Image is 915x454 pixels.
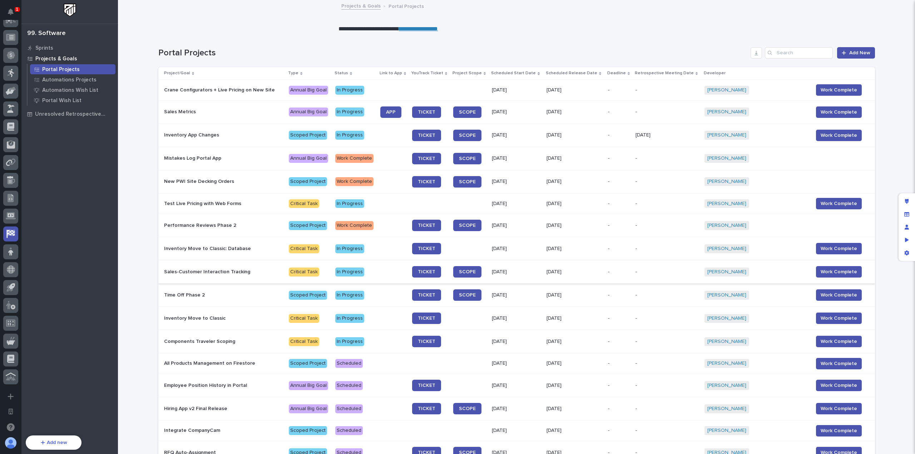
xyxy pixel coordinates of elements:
[546,132,602,138] p: [DATE]
[418,406,435,411] span: TICKET
[42,149,94,161] a: 🔗Onboarding Call
[158,374,875,397] tr: Employee Position History in PortalAnnual Big GoalScheduledTICKET[DATE][DATE]--[PERSON_NAME] Work...
[7,79,20,92] img: 1736555164131-43832dd5-751b-4058-ba23-39d91318e5a0
[21,109,118,119] a: Unresolved Retrospective Tasks
[546,292,602,298] p: [DATE]
[453,106,481,118] a: SCOPE
[289,131,327,140] div: Scoped Project
[821,427,857,434] span: Work Complete
[418,223,435,228] span: TICKET
[546,269,602,275] p: [DATE]
[158,420,875,441] tr: Integrate CompanyCamScoped ProjectScheduled[DATE][DATE]--[PERSON_NAME] Work Complete
[821,86,857,94] span: Work Complete
[335,154,374,163] div: Work Complete
[24,86,90,92] div: We're available if you need us!
[608,201,630,207] p: -
[821,405,857,412] span: Work Complete
[3,4,18,19] button: Notifications
[3,389,18,404] button: Add a new app...
[546,315,602,321] p: [DATE]
[289,154,328,163] div: Annual Big Goal
[335,359,363,368] div: Scheduled
[821,132,857,139] span: Work Complete
[164,428,283,434] p: Integrate CompanyCam
[821,382,857,389] span: Work Complete
[635,360,699,366] p: -
[707,339,746,345] a: [PERSON_NAME]
[335,177,374,186] div: Work Complete
[386,110,396,115] span: APP
[418,383,435,388] span: TICKET
[546,179,602,185] p: [DATE]
[412,220,441,231] a: TICKET
[608,428,630,434] p: -
[453,266,481,278] a: SCOPE
[816,84,862,96] button: Work Complete
[412,106,441,118] a: TICKET
[453,220,481,231] a: SCOPE
[42,87,98,94] p: Automations Wish List
[635,155,699,161] p: -
[164,201,283,207] p: Test Live Pricing with Web Forms
[492,132,540,138] p: [DATE]
[289,359,327,368] div: Scoped Project
[63,4,76,17] img: Workspace Logo
[492,109,540,115] p: [DATE]
[7,152,13,158] div: 📖
[412,243,441,254] a: TICKET
[289,268,319,276] div: Critical Task
[158,100,875,124] tr: Sales MetricsAnnual Big GoalIn ProgressAPPTICKETSCOPE[DATE][DATE]--[PERSON_NAME] Work Complete
[816,313,862,324] button: Work Complete
[7,28,130,40] p: Welcome 👋
[389,2,424,10] p: Portal Projects
[546,428,602,434] p: [DATE]
[14,151,39,159] span: Help Docs
[546,406,602,412] p: [DATE]
[335,199,364,208] div: In Progress
[289,108,328,116] div: Annual Big Goal
[335,244,364,253] div: In Progress
[459,110,476,115] span: SCOPE
[707,179,746,185] a: [PERSON_NAME]
[635,223,699,229] p: -
[9,9,18,20] div: Notifications1
[821,291,857,299] span: Work Complete
[418,133,435,138] span: TICKET
[289,404,328,413] div: Annual Big Goal
[821,268,857,275] span: Work Complete
[459,406,476,411] span: SCOPE
[22,122,58,128] span: [PERSON_NAME]
[608,246,630,252] p: -
[7,7,21,21] img: Stacker
[492,201,540,207] p: [DATE]
[635,428,699,434] p: -
[452,69,482,77] p: Project Scope
[707,383,746,389] a: [PERSON_NAME]
[158,284,875,307] tr: Time Off Phase 2Scoped ProjectIn ProgressTICKETSCOPE[DATE][DATE]--[PERSON_NAME] Work Complete
[635,201,699,207] p: -
[289,86,328,95] div: Annual Big Goal
[707,132,746,138] a: [PERSON_NAME]
[608,383,630,389] p: -
[816,130,862,141] button: Work Complete
[765,47,833,59] div: Search
[546,360,602,366] p: [DATE]
[821,338,857,345] span: Work Complete
[158,260,875,284] tr: Sales-Customer Interaction TrackingCritical TaskIn ProgressTICKETSCOPE[DATE][DATE]--[PERSON_NAME]...
[158,193,875,214] tr: Test Live Pricing with Web FormsCritical TaskIn Progress[DATE][DATE]--[PERSON_NAME] Work Complete
[164,87,283,93] p: Crane Configurators + Live Pricing on New Site
[335,108,364,116] div: In Progress
[289,291,327,300] div: Scoped Project
[900,195,913,208] div: Edit layout
[158,330,875,353] tr: Components Traveler ScopingCritical TaskIn ProgressTICKET[DATE][DATE]--[PERSON_NAME] Work Complete
[453,130,481,141] a: SCOPE
[164,179,283,185] p: New PWI Site Decking Orders
[492,155,540,161] p: [DATE]
[289,177,327,186] div: Scoped Project
[837,47,875,59] a: Add New
[635,109,699,115] p: -
[412,176,441,188] a: TICKET
[608,292,630,298] p: -
[411,69,443,77] p: YouTrack Ticket
[546,201,602,207] p: [DATE]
